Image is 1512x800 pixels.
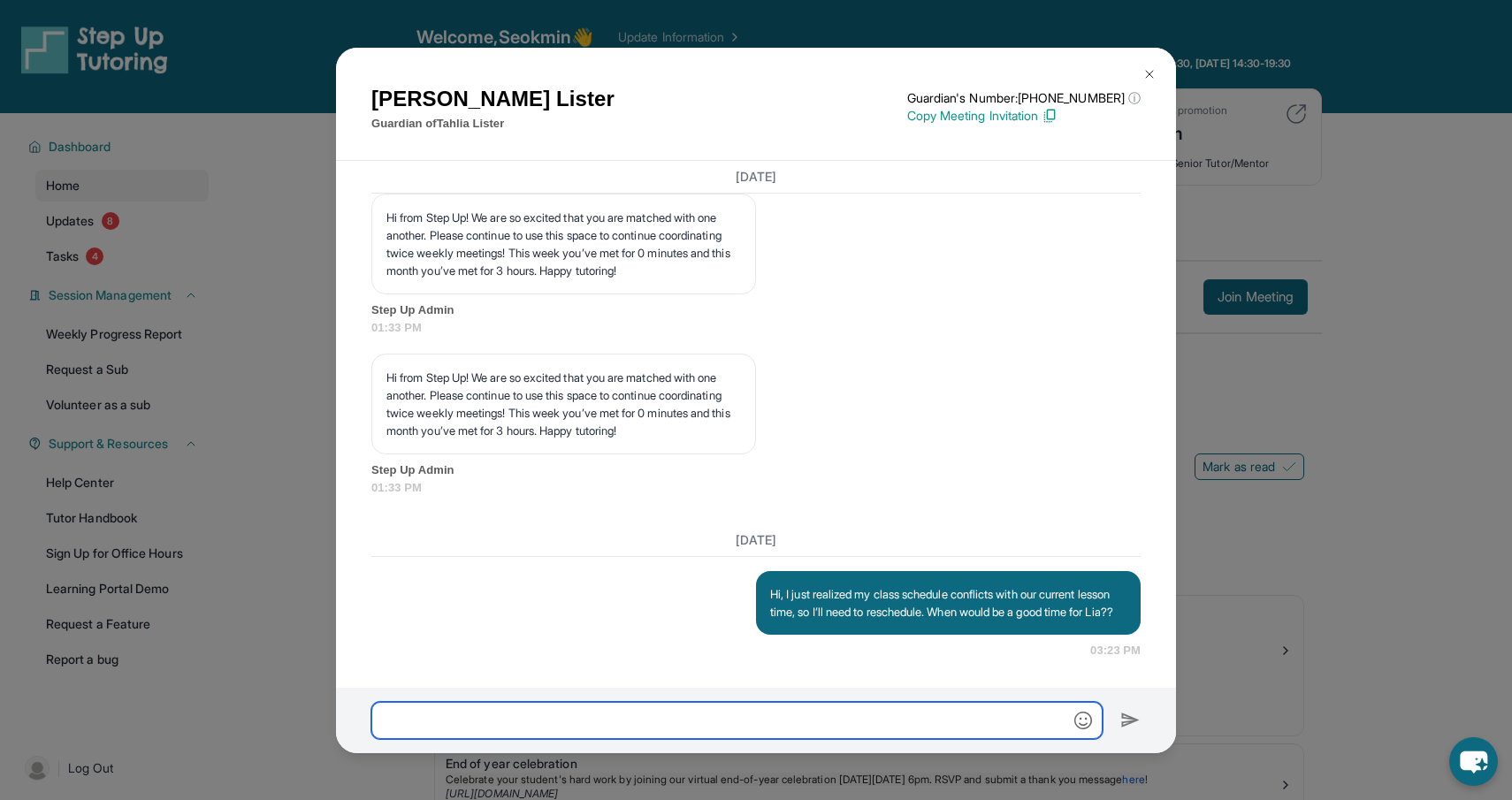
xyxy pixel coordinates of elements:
span: Step Up Admin [371,461,1141,479]
img: Copy Icon [1042,108,1058,124]
span: 01:33 PM [371,319,1141,337]
img: Close Icon [1142,67,1157,81]
h1: [PERSON_NAME] Lister [371,83,615,115]
img: Emoji [1074,712,1092,729]
p: Guardian's Number: [PHONE_NUMBER] [907,89,1141,107]
span: 01:33 PM [371,479,1141,497]
span: ⓘ [1128,89,1141,107]
p: Guardian of Tahlia Lister [371,115,615,133]
img: Send icon [1120,710,1141,731]
span: 03:23 PM [1090,642,1141,659]
p: Hi, I just realized my class schedule conflicts with our current lesson time, so I’ll need to res... [770,585,1126,621]
h3: [DATE] [371,168,1141,186]
p: Hi from Step Up! We are so excited that you are matched with one another. Please continue to use ... [386,369,741,439]
p: Copy Meeting Invitation [907,107,1141,125]
span: Step Up Admin [371,301,1141,319]
p: Hi from Step Up! We are so excited that you are matched with one another. Please continue to use ... [386,209,741,279]
button: chat-button [1449,737,1498,786]
h3: [DATE] [371,531,1141,549]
